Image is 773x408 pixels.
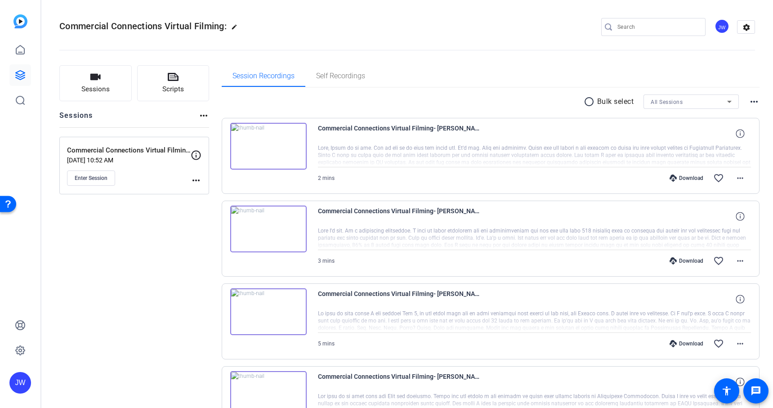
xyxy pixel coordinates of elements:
button: Sessions [59,65,132,101]
div: Download [665,175,708,182]
div: JW [9,372,31,394]
span: Enter Session [75,175,107,182]
mat-icon: more_horiz [735,173,746,184]
button: Enter Session [67,170,115,186]
span: Commercial Connections Virtual Filming- [PERSON_NAME]-alberrto-Take 1-2025-08-12-11-22-31-883-0 [318,371,484,393]
span: 5 mins [318,341,335,347]
span: Commercial Connections Virtual Filming: [59,21,227,31]
div: Download [665,257,708,265]
span: Scripts [162,84,184,94]
mat-icon: message [751,386,761,396]
mat-icon: more_horiz [191,175,201,186]
img: thumb-nail [230,206,307,252]
p: [DATE] 10:52 AM [67,157,191,164]
img: blue-gradient.svg [13,14,27,28]
p: Bulk select [597,96,634,107]
mat-icon: edit [231,24,242,35]
span: Session Recordings [232,72,295,80]
mat-icon: more_horiz [198,110,209,121]
span: All Sessions [651,99,683,105]
mat-icon: more_horiz [749,96,760,107]
button: Scripts [137,65,210,101]
span: Self Recordings [316,72,365,80]
div: Download [665,340,708,347]
mat-icon: more_horiz [735,338,746,349]
div: JW [715,19,729,34]
mat-icon: accessibility [721,386,732,396]
mat-icon: favorite_border [713,173,724,184]
ngx-avatar: John Wisniewski [715,19,730,35]
mat-icon: favorite_border [713,338,724,349]
mat-icon: settings [737,21,755,34]
mat-icon: favorite_border [713,256,724,266]
mat-icon: radio_button_unchecked [584,96,597,107]
span: Commercial Connections Virtual Filming- [PERSON_NAME]-alberrto-Intro Freeflow-2025-08-12-11-44-00... [318,123,484,144]
span: Commercial Connections Virtual Filming- [PERSON_NAME]-alberrto-Pickup-2025-08-12-11-38-35-264-0 [318,206,484,227]
h2: Sessions [59,110,93,127]
img: thumb-nail [230,288,307,335]
span: Commercial Connections Virtual Filming- [PERSON_NAME]-alberrto-Take 2-2025-08-12-11-30-26-402-0 [318,288,484,310]
span: 3 mins [318,258,335,264]
input: Search [617,22,698,32]
span: 2 mins [318,175,335,181]
p: Commercial Connections Virtual Filming: [PERSON_NAME] [67,145,191,156]
img: thumb-nail [230,123,307,170]
span: Sessions [81,84,110,94]
mat-icon: more_horiz [735,256,746,266]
